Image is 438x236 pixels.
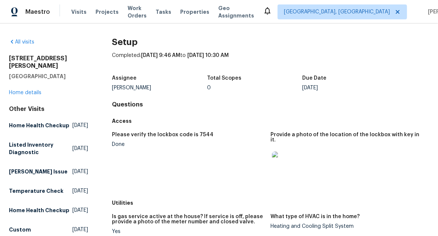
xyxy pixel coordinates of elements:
h5: Please verify the lockbox code is 7544 [112,132,213,137]
h5: Home Health Checkup [9,207,69,214]
h5: Custom [9,226,31,233]
span: Projects [96,8,119,16]
span: [DATE] [72,207,88,214]
span: Work Orders [128,4,147,19]
h2: Setup [112,38,429,46]
h5: Listed Inventory Diagnostic [9,141,72,156]
a: Listed Inventory Diagnostic[DATE] [9,138,88,159]
a: Home details [9,90,41,95]
div: Heating and Cooling Split System [270,224,423,229]
h5: Total Scopes [207,76,241,81]
span: Maestro [25,8,50,16]
div: [DATE] [302,85,397,90]
span: [DATE] 9:46 AM [141,53,180,58]
span: Tasks [156,9,171,15]
span: [DATE] [72,122,88,129]
span: [DATE] 10:30 AM [187,53,229,58]
div: Yes [112,229,265,234]
div: Completed: to [112,52,429,71]
h5: Assignee [112,76,137,81]
h5: [PERSON_NAME] Issue [9,168,68,175]
a: Temperature Check[DATE] [9,184,88,198]
span: [DATE] [72,168,88,175]
h5: Due Date [302,76,326,81]
span: [GEOGRAPHIC_DATA], [GEOGRAPHIC_DATA] [284,8,390,16]
h5: What type of HVAC is in the home? [270,214,360,219]
span: [DATE] [72,226,88,233]
h5: Access [112,117,429,125]
h5: Home Health Checkup [9,122,69,129]
span: Geo Assignments [218,4,254,19]
div: Done [112,142,265,147]
h5: Provide a photo of the location of the lockbox with key in it. [270,132,423,143]
span: [DATE] [72,145,88,152]
h5: Temperature Check [9,187,63,195]
a: All visits [9,39,34,45]
div: [PERSON_NAME] [112,85,207,90]
h2: [STREET_ADDRESS][PERSON_NAME] [9,55,88,70]
div: 0 [207,85,302,90]
h5: Is gas service active at the house? If service is off, please provide a photo of the meter number... [112,214,265,224]
a: Home Health Checkup[DATE] [9,204,88,217]
span: Properties [180,8,209,16]
h5: Utilities [112,199,429,207]
h5: [GEOGRAPHIC_DATA] [9,73,88,80]
span: [DATE] [72,187,88,195]
h4: Questions [112,101,429,108]
span: Visits [71,8,87,16]
div: Other Visits [9,105,88,113]
a: Home Health Checkup[DATE] [9,119,88,132]
a: [PERSON_NAME] Issue[DATE] [9,165,88,178]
